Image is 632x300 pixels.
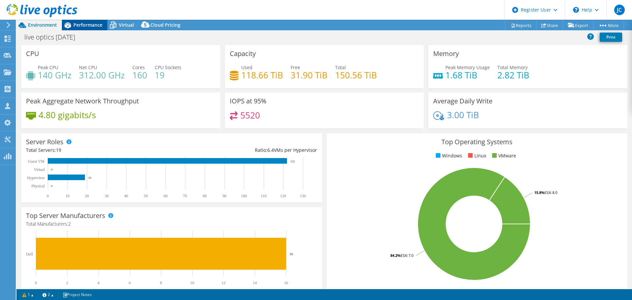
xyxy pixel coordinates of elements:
[544,190,557,195] tspan: ESXi 8.0
[331,138,622,146] h3: Top Operating Systems
[73,22,102,28] span: Performance
[144,194,148,198] text: 50
[291,71,328,79] h4: 31.90 TiB
[38,71,71,79] h4: 140 GHz
[291,64,300,70] span: Free
[51,184,53,188] text: 0
[536,20,563,30] a: Share
[230,50,256,57] h3: Capacity
[88,176,92,179] text: 19
[47,194,49,198] text: 0
[56,147,61,153] span: 19
[433,97,492,105] h3: Average Daily Write
[497,64,528,70] span: Total Memory
[79,64,97,70] span: Net CPU
[563,20,593,30] a: Export
[31,184,45,188] text: Physical
[190,281,194,285] text: 10
[160,281,162,285] text: 8
[445,64,490,70] span: Peak Memory Usage
[26,138,64,146] h3: Server Roles
[155,64,181,70] span: CPU Sockets
[27,176,45,180] text: Hypervisor
[38,64,58,70] span: Peak CPU
[240,112,260,119] h4: 5520
[85,194,89,198] text: 20
[614,5,625,15] span: JC
[290,160,295,163] text: 122
[505,20,537,30] a: Reports
[335,71,377,79] h4: 150.56 TiB
[26,212,105,219] h3: Top Server Manufacturers
[26,220,317,228] h4: Total Manufacturers:
[18,290,38,299] a: 1
[267,147,274,153] span: 6.4
[97,281,99,285] text: 4
[132,71,147,79] h4: 160
[34,167,45,172] text: Virtual
[447,111,479,119] h4: 3.00 TiB
[28,159,44,164] text: Guest VM
[129,281,131,285] text: 6
[21,34,85,41] h1: live optics [DATE]
[39,111,96,119] h4: 4.80 gigabits/s
[241,71,283,79] h4: 118.66 TiB
[66,281,68,285] text: 2
[164,194,168,198] text: 60
[466,152,486,159] li: Linux
[534,190,544,195] tspan: 15.8%
[390,253,401,258] tspan: 84.2%
[222,281,225,285] text: 12
[223,194,226,198] text: 90
[280,194,286,198] text: 120
[497,71,529,79] h4: 2.82 TiB
[124,194,128,198] text: 40
[68,221,71,227] span: 2
[335,64,346,70] span: Total
[26,252,33,257] text: Dell
[230,97,267,105] h3: IOPS at 95%
[434,152,462,159] li: Windows
[289,252,293,256] text: 16
[155,71,181,79] h4: 19
[261,194,267,198] text: 110
[433,50,459,57] h3: Memory
[28,22,57,28] span: Environment
[26,50,39,57] h3: CPU
[38,290,58,299] a: 2
[445,71,490,79] h4: 1.68 TiB
[241,64,252,70] span: Used
[253,281,257,285] text: 14
[573,7,579,13] svg: \n
[26,97,139,105] h3: Peak Aggregate Network Throughput
[171,147,317,154] div: Ratio: VMs per Hypervisor
[105,194,109,198] text: 30
[132,64,145,70] span: Cores
[66,194,69,198] text: 10
[593,20,624,30] a: More
[26,147,171,154] div: Total Servers:
[58,290,96,299] a: Project Notes
[600,33,622,42] a: Print
[284,281,288,285] text: 16
[183,194,187,198] text: 70
[35,281,37,285] text: 0
[241,194,247,198] text: 100
[150,22,180,28] span: Cloud Pricing
[51,168,53,171] text: 0
[79,71,125,79] h4: 312.00 GHz
[401,253,413,258] tspan: ESXi 7.0
[300,194,306,198] text: 130
[119,22,134,28] span: Virtual
[490,152,516,159] li: VMware
[203,194,207,198] text: 80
